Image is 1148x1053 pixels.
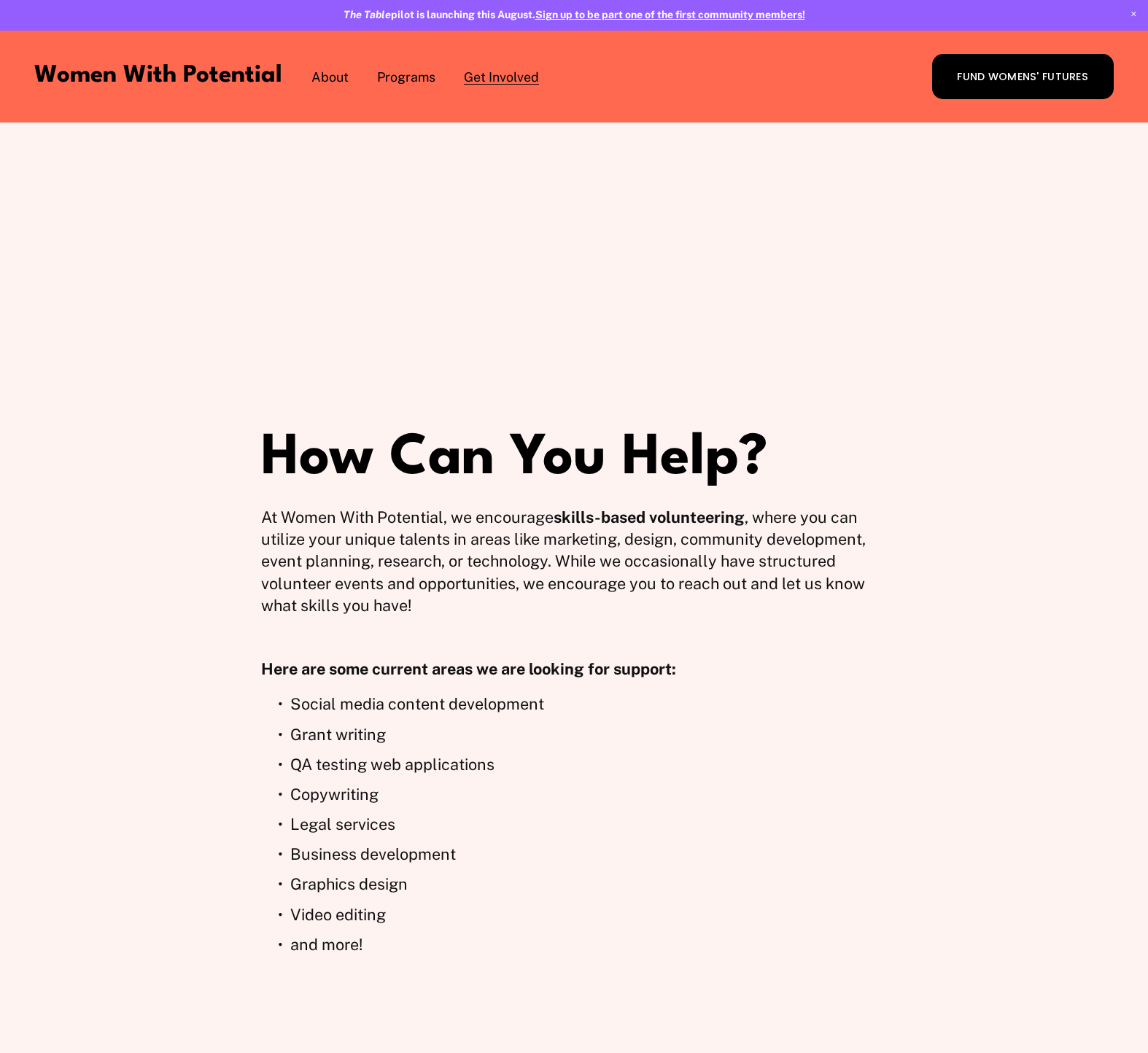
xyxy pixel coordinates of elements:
[261,659,676,678] strong: Here are some current areas we are looking for support:
[344,9,391,20] em: The Table
[535,9,805,20] a: Sign up to be part one of the first community members!
[290,843,888,865] p: Business development
[318,157,801,258] span: Volunteering with WWP
[290,693,888,715] p: Social media content development
[554,508,745,526] strong: skills-based volunteering
[290,753,888,775] p: QA testing web applications
[311,66,349,88] a: folder dropdown
[290,933,888,955] p: and more!
[290,873,888,895] p: Graphics design
[290,904,888,925] p: Video editing
[932,54,1114,100] a: FUND WOMENS' FUTURES
[311,68,349,86] span: About
[261,506,888,617] p: At Women With Potential, we encourage , where you can utilize your unique talents in areas like m...
[34,64,282,88] a: Women With Potential
[290,813,888,835] p: Legal services
[290,783,888,805] p: Copywriting
[344,9,535,20] strong: pilot is launching this August.
[464,68,539,86] span: Get Involved
[377,66,435,88] a: folder dropdown
[464,66,539,88] a: folder dropdown
[377,68,435,86] span: Programs
[290,723,888,745] p: Grant writing
[261,436,888,483] h1: How Can You Help?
